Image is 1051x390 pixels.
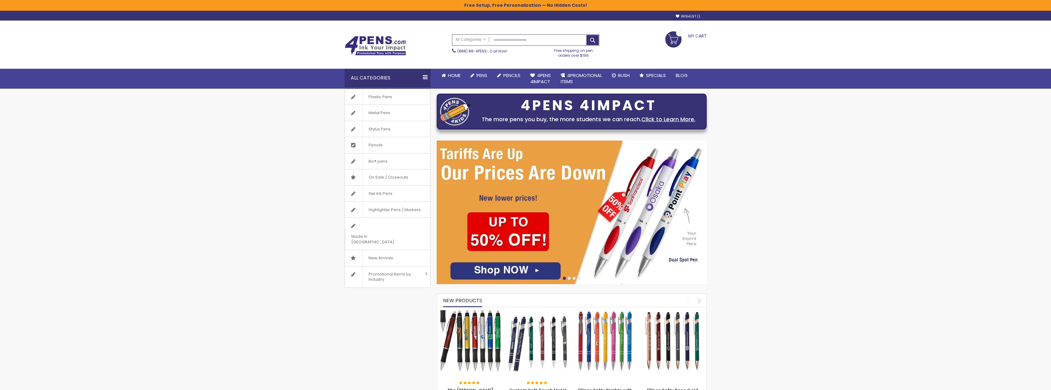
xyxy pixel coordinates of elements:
[448,72,461,79] span: Home
[457,48,487,54] a: (888) 88-4PENS
[362,137,389,153] span: Pencils
[345,250,430,266] a: New Arrivals
[676,14,700,19] a: Wishlist
[694,295,705,306] div: next
[437,141,707,284] img: /cheap-promotional-products.html
[503,72,520,79] span: Pencils
[345,69,431,87] div: All Categories
[455,37,486,42] span: All Categories
[345,266,430,288] a: Promotional Items by Industry
[362,202,427,218] span: Highlighter Pens / Markers
[440,310,501,372] img: The Barton Custom Pens Special Offer
[452,35,489,45] a: All Categories
[459,381,481,385] div: 100%
[362,105,396,121] span: Metal Pens
[575,310,636,372] img: Ellipse Softy Brights with Stylus Pen - Laser
[676,72,688,79] span: Blog
[362,250,399,266] span: New Arrivals
[635,69,671,82] a: Specials
[477,72,487,79] span: Pens
[474,99,703,112] div: 4PENS 4IMPACT
[345,153,430,169] a: Bic® pens
[618,72,630,79] span: Rush
[548,46,599,58] div: Free shipping on pen orders over $199
[345,121,430,137] a: Stylus Pens
[362,153,394,169] span: Bic® pens
[457,48,507,54] span: - Call Now!
[345,137,430,153] a: Pencils
[642,310,703,315] a: Ellipse Softy Rose Gold Classic with Stylus Pen - Silver Laser
[440,98,471,125] img: four_pen_logo.png
[440,310,501,315] a: The Barton Custom Pens Special Offer
[443,297,482,304] span: New Products
[646,72,666,79] span: Specials
[345,89,430,105] a: Plastic Pens
[362,266,423,288] span: Promotional Items by Industry
[466,69,492,82] a: Pens
[345,218,430,250] a: Made in [GEOGRAPHIC_DATA]
[362,169,414,185] span: On Sale / Closeouts
[556,69,607,89] a: 4PROMOTIONALITEMS
[345,202,430,218] a: Highlighter Pens / Markers
[530,72,551,85] span: 4Pens 4impact
[561,72,602,85] span: 4PROMOTIONAL ITEMS
[507,310,569,315] a: Custom Soft Touch Metal Pen - Stylus Top
[642,310,703,372] img: Ellipse Softy Rose Gold Classic with Stylus Pen - Silver Laser
[437,69,466,82] a: Home
[575,310,636,315] a: Ellipse Softy Brights with Stylus Pen - Laser
[527,381,548,385] div: 100%
[641,115,695,123] a: Click to Learn More.
[345,169,430,185] a: On Sale / Closeouts
[607,69,635,82] a: Rush
[345,229,415,250] span: Made in [GEOGRAPHIC_DATA]
[345,186,430,202] a: Gel Ink Pens
[345,36,406,56] img: 4Pens Custom Pens and Promotional Products
[362,186,399,202] span: Gel Ink Pens
[682,295,693,306] div: prev
[671,69,693,82] a: Blog
[525,69,556,89] a: 4Pens4impact
[362,89,398,105] span: Plastic Pens
[492,69,525,82] a: Pencils
[507,310,569,372] img: Custom Soft Touch Metal Pen - Stylus Top
[474,115,703,124] div: The more pens you buy, the more students we can reach.
[345,105,430,121] a: Metal Pens
[362,121,397,137] span: Stylus Pens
